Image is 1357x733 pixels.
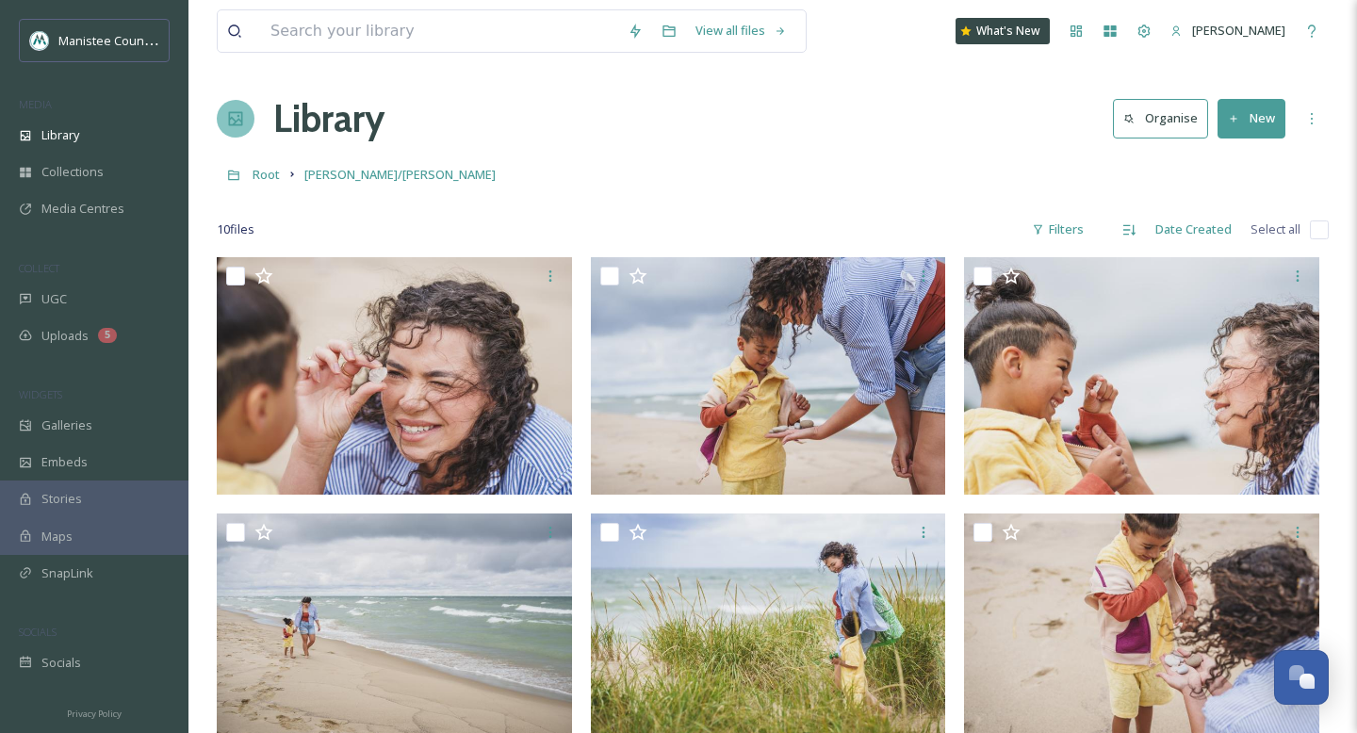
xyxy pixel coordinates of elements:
a: Library [273,90,384,147]
img: Manistee-52953.jpg [591,257,946,495]
div: Filters [1022,211,1093,248]
span: WIDGETS [19,387,62,401]
a: What's New [956,18,1050,44]
img: Manistee-52954.jpg [964,257,1319,495]
span: Select all [1251,220,1300,238]
span: COLLECT [19,261,59,275]
span: Root [253,166,280,183]
div: Date Created [1146,211,1241,248]
span: Media Centres [41,200,124,218]
a: [PERSON_NAME] [1161,12,1295,49]
span: [PERSON_NAME] [1192,22,1285,39]
span: Privacy Policy [67,708,122,720]
span: Socials [41,654,81,672]
span: Collections [41,163,104,181]
span: Uploads [41,327,89,345]
div: 5 [98,328,117,343]
span: 10 file s [217,220,254,238]
img: Manistee-52955.jpg [217,257,572,495]
a: [PERSON_NAME]/[PERSON_NAME] [304,163,496,186]
span: Library [41,126,79,144]
span: MEDIA [19,97,52,111]
span: Embeds [41,453,88,471]
img: logo.jpeg [30,31,49,50]
a: Privacy Policy [67,701,122,724]
span: Stories [41,490,82,508]
span: SOCIALS [19,625,57,639]
span: Manistee County Tourism [58,31,203,49]
a: Root [253,163,280,186]
a: View all files [686,12,796,49]
span: Galleries [41,416,92,434]
span: UGC [41,290,67,308]
span: Maps [41,528,73,546]
a: Organise [1113,99,1218,138]
button: New [1218,99,1285,138]
span: SnapLink [41,564,93,582]
input: Search your library [261,10,618,52]
button: Open Chat [1274,650,1329,705]
span: [PERSON_NAME]/[PERSON_NAME] [304,166,496,183]
button: Organise [1113,99,1208,138]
